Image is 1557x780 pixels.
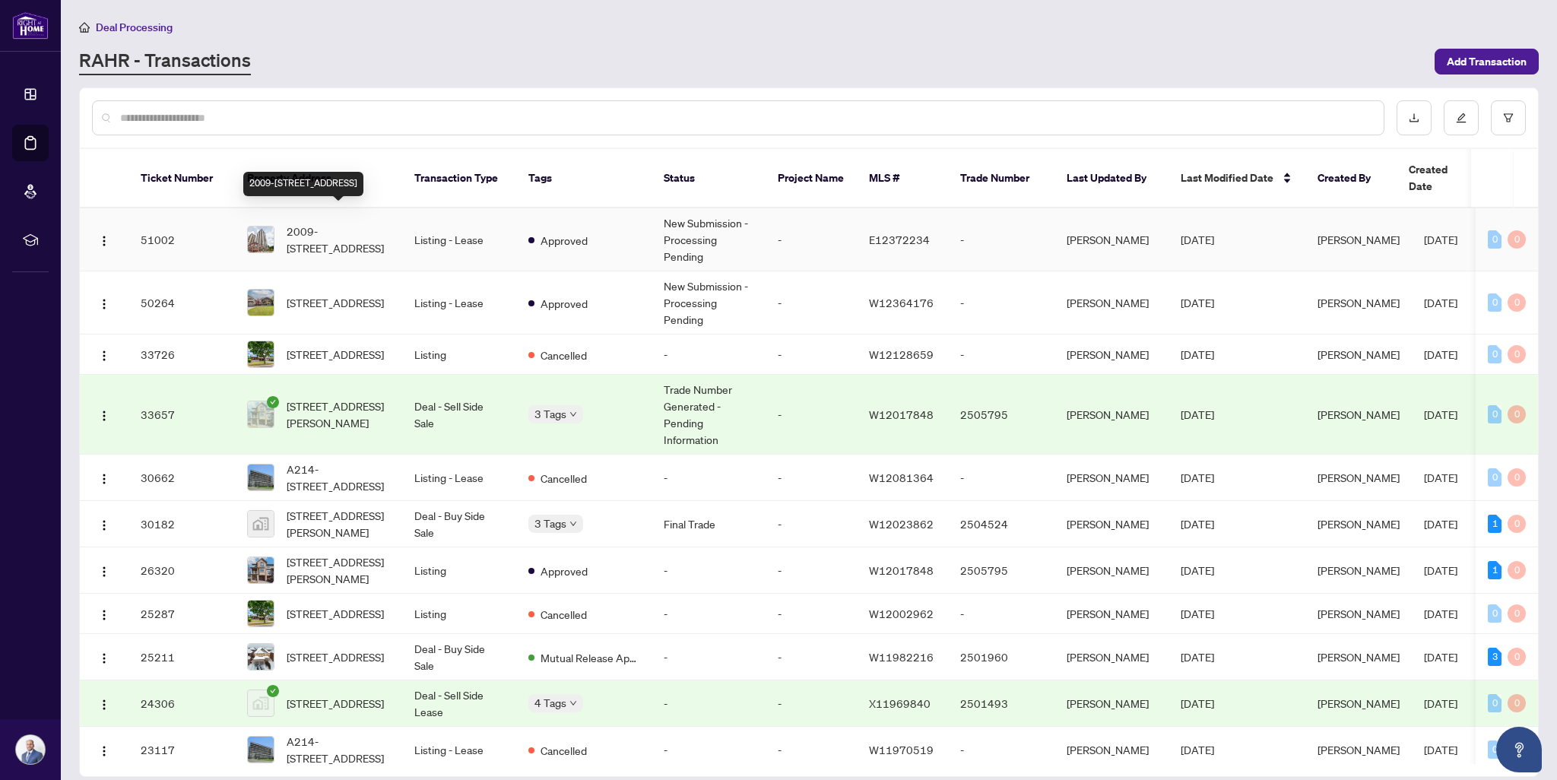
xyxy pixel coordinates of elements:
td: [PERSON_NAME] [1054,271,1169,335]
td: - [766,335,857,375]
span: W11970519 [869,743,934,756]
span: down [569,520,577,528]
span: [DATE] [1181,471,1214,484]
span: W12364176 [869,296,934,309]
th: Status [652,149,766,208]
div: 1 [1488,515,1502,533]
span: Approved [541,232,588,249]
span: [PERSON_NAME] [1318,650,1400,664]
div: 0 [1488,604,1502,623]
td: - [652,634,766,680]
td: 30662 [128,455,235,501]
span: [DATE] [1424,563,1457,577]
span: [DATE] [1424,650,1457,664]
td: [PERSON_NAME] [1054,501,1169,547]
th: Ticket Number [128,149,235,208]
span: Created Date [1409,161,1473,195]
div: 0 [1508,405,1526,423]
span: [DATE] [1424,696,1457,710]
span: 2009-[STREET_ADDRESS] [287,223,390,256]
td: 24306 [128,680,235,727]
td: New Submission - Processing Pending [652,271,766,335]
div: 0 [1488,740,1502,759]
span: W12081364 [869,471,934,484]
td: - [652,594,766,634]
span: [DATE] [1181,347,1214,361]
td: 2501493 [948,680,1054,727]
td: Deal - Sell Side Lease [402,680,516,727]
span: [DATE] [1181,696,1214,710]
img: thumbnail-img [248,737,274,763]
span: edit [1456,113,1467,123]
span: Cancelled [541,606,587,623]
th: Tags [516,149,652,208]
span: [DATE] [1181,607,1214,620]
div: 0 [1508,468,1526,487]
span: A214-[STREET_ADDRESS] [287,733,390,766]
span: [PERSON_NAME] [1318,563,1400,577]
img: Logo [98,298,110,310]
td: - [766,547,857,594]
img: thumbnail-img [248,690,274,716]
td: [PERSON_NAME] [1054,335,1169,375]
img: thumbnail-img [248,227,274,252]
img: logo [12,11,49,40]
img: Logo [98,519,110,531]
span: W12017848 [869,563,934,577]
span: [STREET_ADDRESS] [287,346,384,363]
td: 50264 [128,271,235,335]
span: [STREET_ADDRESS] [287,605,384,622]
button: filter [1491,100,1526,135]
span: filter [1503,113,1514,123]
span: Deal Processing [96,21,173,34]
span: [DATE] [1424,347,1457,361]
th: Created By [1305,149,1397,208]
div: 0 [1508,515,1526,533]
img: thumbnail-img [248,465,274,490]
button: Logo [92,227,116,252]
td: - [948,594,1054,634]
td: Trade Number Generated - Pending Information [652,375,766,455]
img: Logo [98,699,110,711]
span: [DATE] [1424,743,1457,756]
img: Logo [98,235,110,247]
button: Add Transaction [1435,49,1539,75]
td: - [948,335,1054,375]
td: [PERSON_NAME] [1054,455,1169,501]
td: Listing [402,335,516,375]
span: [DATE] [1424,296,1457,309]
span: [PERSON_NAME] [1318,347,1400,361]
span: A214-[STREET_ADDRESS] [287,461,390,494]
th: Created Date [1397,149,1503,208]
button: Logo [92,737,116,762]
div: 0 [1488,468,1502,487]
td: Deal - Buy Side Sale [402,634,516,680]
td: Listing [402,594,516,634]
td: 25287 [128,594,235,634]
td: 2504524 [948,501,1054,547]
td: Listing - Lease [402,727,516,773]
td: 30182 [128,501,235,547]
td: - [652,680,766,727]
span: Cancelled [541,347,587,363]
span: down [569,699,577,707]
img: thumbnail-img [248,601,274,626]
span: [DATE] [1424,517,1457,531]
div: 2009-[STREET_ADDRESS] [243,172,363,196]
span: [PERSON_NAME] [1318,517,1400,531]
span: 3 Tags [534,405,566,423]
span: [DATE] [1181,233,1214,246]
span: 3 Tags [534,515,566,532]
td: [PERSON_NAME] [1054,680,1169,727]
td: 2505795 [948,375,1054,455]
div: 0 [1508,604,1526,623]
button: Logo [92,342,116,366]
span: Last Modified Date [1181,170,1273,186]
img: thumbnail-img [248,401,274,427]
span: [STREET_ADDRESS][PERSON_NAME] [287,553,390,587]
td: - [766,501,857,547]
th: Property Address [235,149,402,208]
td: - [766,375,857,455]
td: - [652,455,766,501]
button: edit [1444,100,1479,135]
